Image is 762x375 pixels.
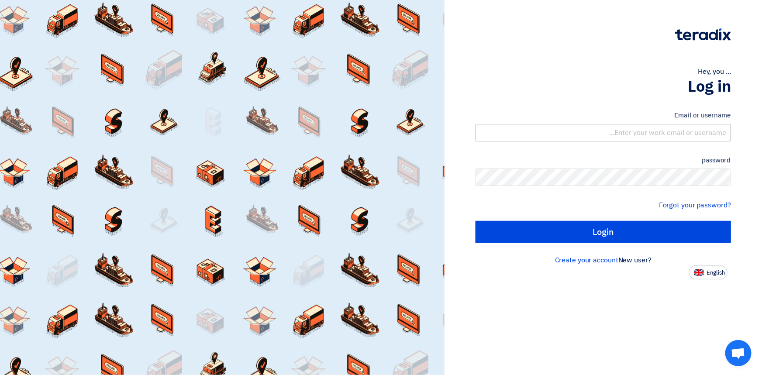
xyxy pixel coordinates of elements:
[694,269,704,276] img: en-US.png
[702,155,731,165] font: password
[618,255,652,265] font: New user?
[675,28,731,41] img: Teradix logo
[476,221,731,243] input: Login
[698,66,731,77] font: Hey, you ...
[688,75,731,98] font: Log in
[659,200,731,210] a: Forgot your password?
[476,124,731,141] input: Enter your work email or username...
[675,110,731,120] font: Email or username
[707,268,725,277] font: English
[689,265,728,279] button: English
[555,255,618,265] a: Create your account
[725,340,752,366] div: Open chat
